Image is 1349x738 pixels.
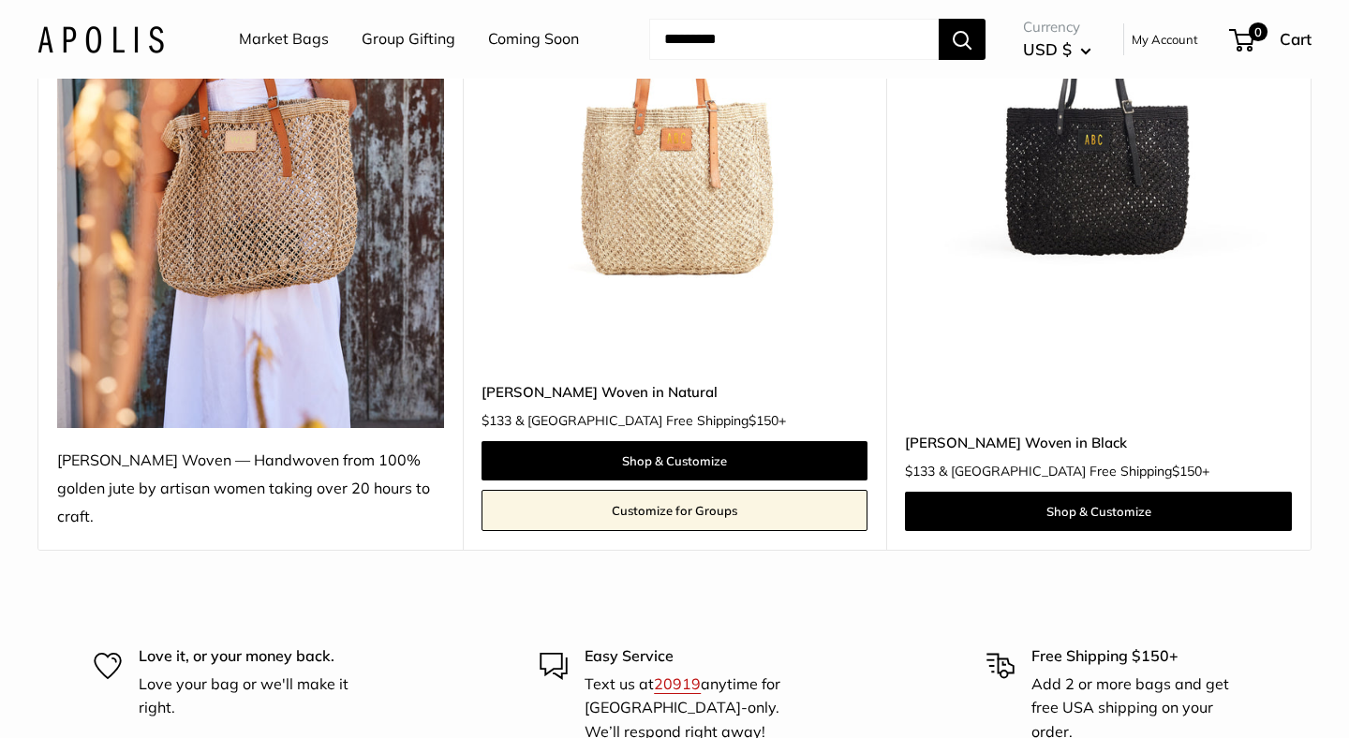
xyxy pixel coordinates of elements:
[939,19,986,60] button: Search
[1023,35,1091,65] button: USD $
[239,25,329,53] a: Market Bags
[905,492,1292,531] a: Shop & Customize
[749,412,778,429] span: $150
[482,441,868,480] a: Shop & Customize
[1249,22,1267,41] span: 0
[1031,644,1256,669] p: Free Shipping $150+
[1280,29,1312,49] span: Cart
[1172,463,1202,480] span: $150
[139,644,363,669] p: Love it, or your money back.
[905,432,1292,453] a: [PERSON_NAME] Woven in Black
[1023,39,1072,59] span: USD $
[939,465,1209,478] span: & [GEOGRAPHIC_DATA] Free Shipping +
[482,381,868,403] a: [PERSON_NAME] Woven in Natural
[57,447,444,531] div: [PERSON_NAME] Woven — Handwoven from 100% golden jute by artisan women taking over 20 hours to cr...
[1231,24,1312,54] a: 0 Cart
[482,490,868,531] a: Customize for Groups
[37,25,164,52] img: Apolis
[905,463,935,480] span: $133
[15,667,200,723] iframe: Sign Up via Text for Offers
[488,25,579,53] a: Coming Soon
[649,19,939,60] input: Search...
[654,674,701,693] a: 20919
[1132,28,1198,51] a: My Account
[515,414,786,427] span: & [GEOGRAPHIC_DATA] Free Shipping +
[1023,14,1091,40] span: Currency
[362,25,455,53] a: Group Gifting
[482,412,511,429] span: $133
[139,672,363,720] p: Love your bag or we'll make it right.
[585,644,809,669] p: Easy Service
